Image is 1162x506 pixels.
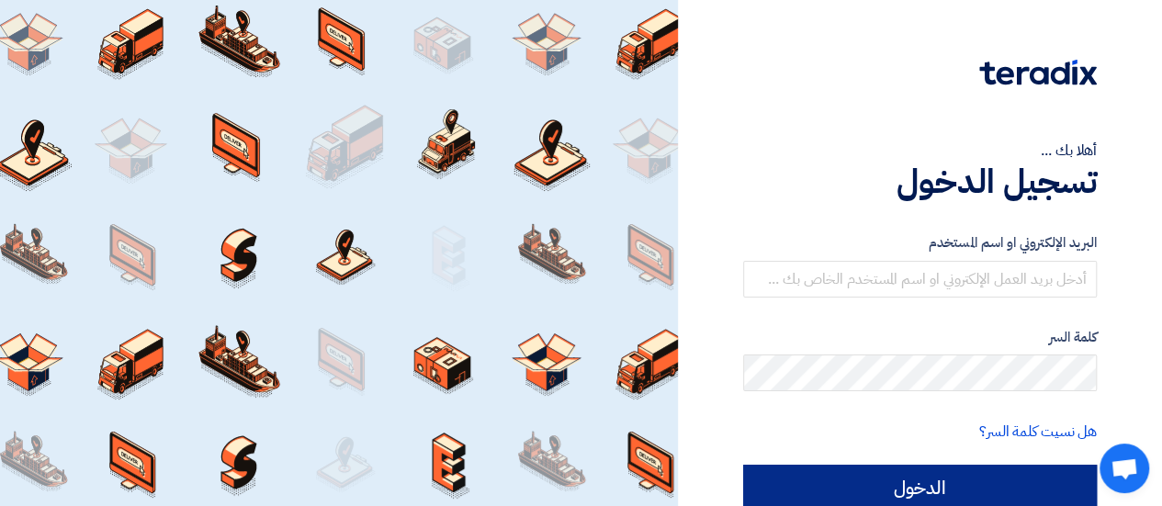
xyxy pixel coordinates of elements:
div: Open chat [1100,444,1149,493]
h1: تسجيل الدخول [743,162,1097,202]
input: أدخل بريد العمل الإلكتروني او اسم المستخدم الخاص بك ... [743,261,1097,298]
a: هل نسيت كلمة السر؟ [979,421,1097,443]
label: البريد الإلكتروني او اسم المستخدم [743,232,1097,253]
img: Teradix logo [979,60,1097,85]
div: أهلا بك ... [743,140,1097,162]
label: كلمة السر [743,327,1097,348]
